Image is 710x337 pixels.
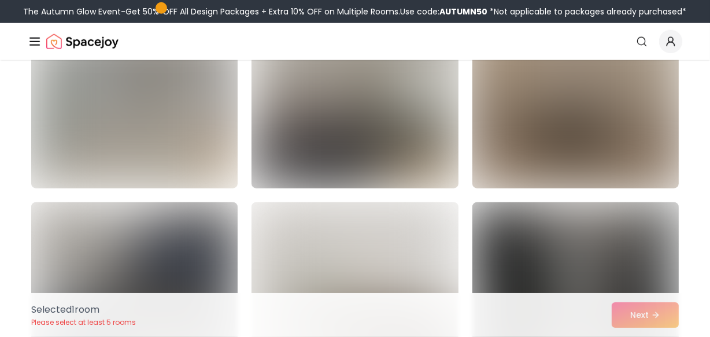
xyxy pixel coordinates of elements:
nav: Global [28,23,682,60]
b: AUTUMN50 [440,6,488,17]
span: Use code: [401,6,488,17]
p: Please select at least 5 rooms [31,318,136,327]
a: Spacejoy [46,30,119,53]
p: Selected 1 room [31,303,136,317]
img: Room room-17 [252,3,458,188]
div: The Autumn Glow Event-Get 50% OFF All Design Packages + Extra 10% OFF on Multiple Rooms. [24,6,687,17]
span: *Not applicable to packages already purchased* [488,6,687,17]
img: Room room-16 [31,3,238,188]
img: Spacejoy Logo [46,30,119,53]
